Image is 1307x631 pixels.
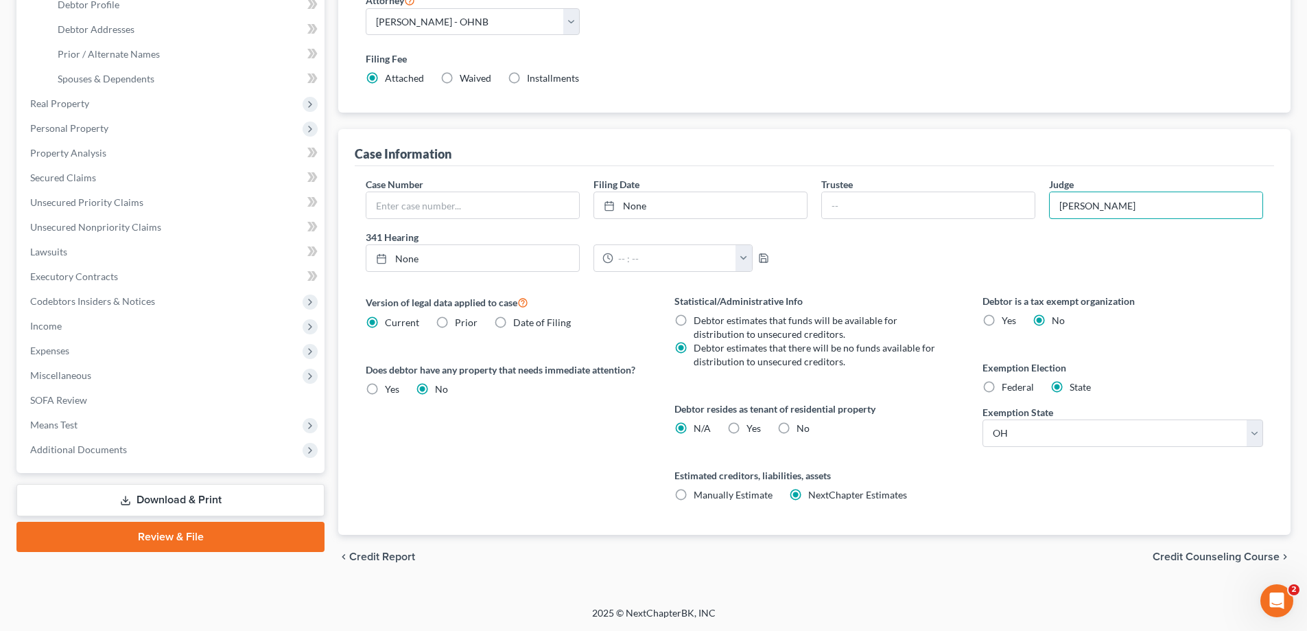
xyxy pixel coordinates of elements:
iframe: Intercom live chat [1260,584,1293,617]
label: 341 Hearing [359,230,814,244]
input: -- : -- [613,245,736,271]
span: Credit Report [349,551,415,562]
span: Additional Documents [30,444,127,455]
span: Unsecured Priority Claims [30,196,143,208]
span: Credit Counseling Course [1153,551,1280,562]
input: -- [822,192,1035,218]
a: SOFA Review [19,388,325,413]
span: Real Property [30,97,89,109]
span: Property Analysis [30,147,106,159]
span: Debtor Addresses [58,23,134,35]
span: Miscellaneous [30,369,91,381]
a: None [594,192,807,218]
a: Unsecured Priority Claims [19,190,325,215]
div: Case Information [355,146,451,162]
label: Exemption Election [982,360,1263,375]
label: Version of legal data applied to case [366,294,646,310]
span: Expenses [30,345,69,356]
a: Property Analysis [19,141,325,165]
span: Prior [455,317,478,328]
span: State [1070,381,1091,393]
label: Exemption State [982,405,1053,420]
span: Prior / Alternate Names [58,48,160,60]
span: Secured Claims [30,172,96,183]
span: Spouses & Dependents [58,73,154,84]
i: chevron_right [1280,551,1291,562]
a: None [366,245,579,271]
span: Federal [1002,381,1034,393]
span: Personal Property [30,122,108,134]
span: No [797,422,810,434]
span: Waived [460,72,491,84]
input: -- [1050,192,1262,218]
label: Trustee [821,177,853,192]
i: chevron_left [338,551,349,562]
label: Statistical/Administrative Info [674,294,955,308]
span: Yes [1002,314,1016,326]
a: Review & File [16,522,325,552]
span: No [435,383,448,395]
span: Means Test [30,419,78,431]
input: Enter case number... [366,192,579,218]
a: Unsecured Nonpriority Claims [19,215,325,240]
a: Lawsuits [19,240,325,264]
span: Yes [385,383,399,395]
span: Date of Filing [513,317,571,328]
span: Lawsuits [30,246,67,257]
span: NextChapter Estimates [808,489,907,501]
label: Case Number [366,177,423,192]
span: Manually Estimate [694,489,773,501]
a: Secured Claims [19,165,325,190]
label: Filing Fee [366,51,1263,66]
span: No [1052,314,1065,326]
span: Codebtors Insiders & Notices [30,295,155,307]
span: N/A [694,422,711,434]
label: Debtor is a tax exempt organization [982,294,1263,308]
label: Does debtor have any property that needs immediate attention? [366,363,646,377]
span: Income [30,320,62,332]
label: Debtor resides as tenant of residential property [674,402,955,416]
a: Prior / Alternate Names [47,42,325,67]
span: Current [385,317,419,328]
button: Credit Counseling Course chevron_right [1153,551,1291,562]
a: Spouses & Dependents [47,67,325,91]
span: Debtor estimates that funds will be available for distribution to unsecured creditors. [694,314,897,340]
span: Installments [527,72,579,84]
button: chevron_left Credit Report [338,551,415,562]
span: Attached [385,72,424,84]
span: Yes [746,422,761,434]
label: Judge [1049,177,1074,192]
a: Download & Print [16,484,325,516]
span: Debtor estimates that there will be no funds available for distribution to unsecured creditors. [694,342,935,367]
span: SOFA Review [30,394,87,406]
span: Unsecured Nonpriority Claims [30,221,161,233]
span: Executory Contracts [30,271,118,282]
span: 2 [1288,584,1299,595]
div: 2025 © NextChapterBK, INC [263,606,1045,631]
label: Filing Date [593,177,639,192]
a: Debtor Addresses [47,17,325,42]
a: Executory Contracts [19,264,325,289]
label: Estimated creditors, liabilities, assets [674,468,955,483]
